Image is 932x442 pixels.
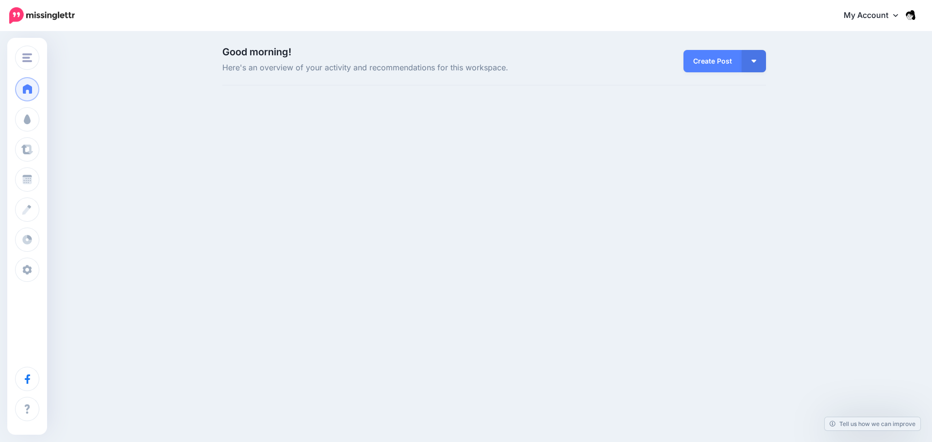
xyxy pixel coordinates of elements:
a: Tell us how we can improve [825,417,920,430]
a: Create Post [683,50,742,72]
a: My Account [834,4,917,28]
img: arrow-down-white.png [751,60,756,63]
span: Here's an overview of your activity and recommendations for this workspace. [222,62,580,74]
img: Missinglettr [9,7,75,24]
span: Good morning! [222,46,291,58]
img: menu.png [22,53,32,62]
